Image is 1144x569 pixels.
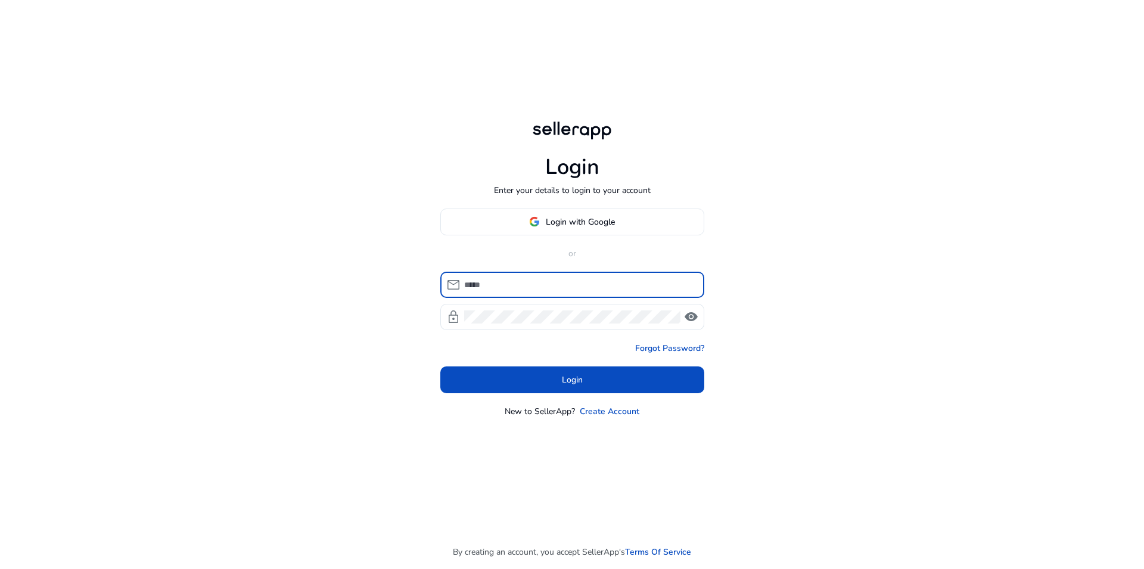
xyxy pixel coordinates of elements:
[580,405,639,418] a: Create Account
[494,184,651,197] p: Enter your details to login to your account
[440,247,704,260] p: or
[446,278,461,292] span: mail
[505,405,575,418] p: New to SellerApp?
[446,310,461,324] span: lock
[635,342,704,355] a: Forgot Password?
[529,216,540,227] img: google-logo.svg
[562,374,583,386] span: Login
[625,546,691,558] a: Terms Of Service
[684,310,698,324] span: visibility
[545,154,599,180] h1: Login
[546,216,615,228] span: Login with Google
[440,366,704,393] button: Login
[440,209,704,235] button: Login with Google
